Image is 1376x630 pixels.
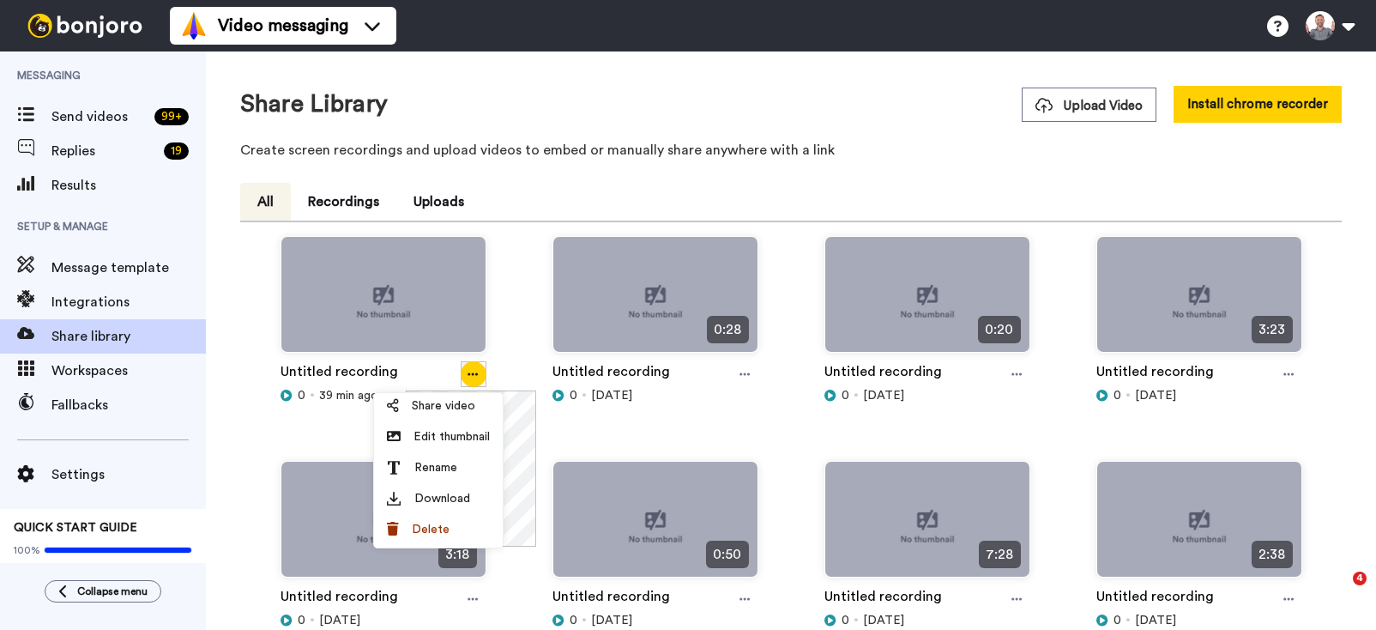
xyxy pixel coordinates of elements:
[824,586,942,612] a: Untitled recording
[553,462,757,591] img: no-thumbnail.jpg
[240,140,1342,161] p: Create screen recordings and upload videos to embed or manually share anywhere with a link
[240,91,388,118] h1: Share Library
[1113,612,1121,629] span: 0
[51,326,206,347] span: Share library
[1174,86,1342,123] button: Install chrome recorder
[281,387,486,404] div: 39 min ago
[414,490,470,507] span: Download
[824,387,1030,404] div: [DATE]
[298,612,305,629] span: 0
[218,14,348,38] span: Video messaging
[1096,361,1214,387] a: Untitled recording
[291,183,396,221] button: Recordings
[240,183,291,221] button: All
[51,141,157,161] span: Replies
[438,541,476,568] span: 3:18
[1252,541,1292,568] span: 2:38
[77,585,148,598] span: Collapse menu
[51,395,206,415] span: Fallbacks
[570,387,577,404] span: 0
[51,360,206,381] span: Workspaces
[51,175,206,196] span: Results
[1353,572,1367,585] span: 4
[824,361,942,387] a: Untitled recording
[51,106,148,127] span: Send videos
[1318,572,1359,613] iframe: Intercom live chat
[164,142,189,160] div: 19
[281,586,398,612] a: Untitled recording
[413,428,490,445] span: Edit thumbnail
[842,612,849,629] span: 0
[979,541,1020,568] span: 7:28
[51,257,206,278] span: Message template
[281,237,486,366] img: no-thumbnail.jpg
[552,361,670,387] a: Untitled recording
[1096,586,1214,612] a: Untitled recording
[1022,88,1156,122] button: Upload Video
[14,543,40,557] span: 100%
[412,397,475,415] span: Share video
[281,462,486,591] img: no-thumbnail.jpg
[396,183,481,221] button: Uploads
[412,521,450,538] span: Delete
[298,387,305,404] span: 0
[51,464,206,485] span: Settings
[706,541,748,568] span: 0:50
[824,612,1030,629] div: [DATE]
[1096,612,1302,629] div: [DATE]
[1097,462,1301,591] img: no-thumbnail.jpg
[1035,97,1143,115] span: Upload Video
[1097,237,1301,366] img: no-thumbnail.jpg
[552,387,758,404] div: [DATE]
[553,237,757,366] img: no-thumbnail.jpg
[978,316,1020,343] span: 0:20
[707,316,748,343] span: 0:28
[552,612,758,629] div: [DATE]
[281,361,398,387] a: Untitled recording
[21,14,149,38] img: bj-logo-header-white.svg
[825,462,1029,591] img: no-thumbnail.jpg
[1096,387,1302,404] div: [DATE]
[51,292,206,312] span: Integrations
[281,612,486,629] div: [DATE]
[414,459,457,476] span: Rename
[842,387,849,404] span: 0
[825,237,1029,366] img: no-thumbnail.jpg
[552,586,670,612] a: Untitled recording
[180,12,208,39] img: vm-color.svg
[45,580,161,603] button: Collapse menu
[570,612,577,629] span: 0
[14,522,137,534] span: QUICK START GUIDE
[1113,387,1121,404] span: 0
[154,108,189,125] div: 99 +
[1252,316,1292,343] span: 3:23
